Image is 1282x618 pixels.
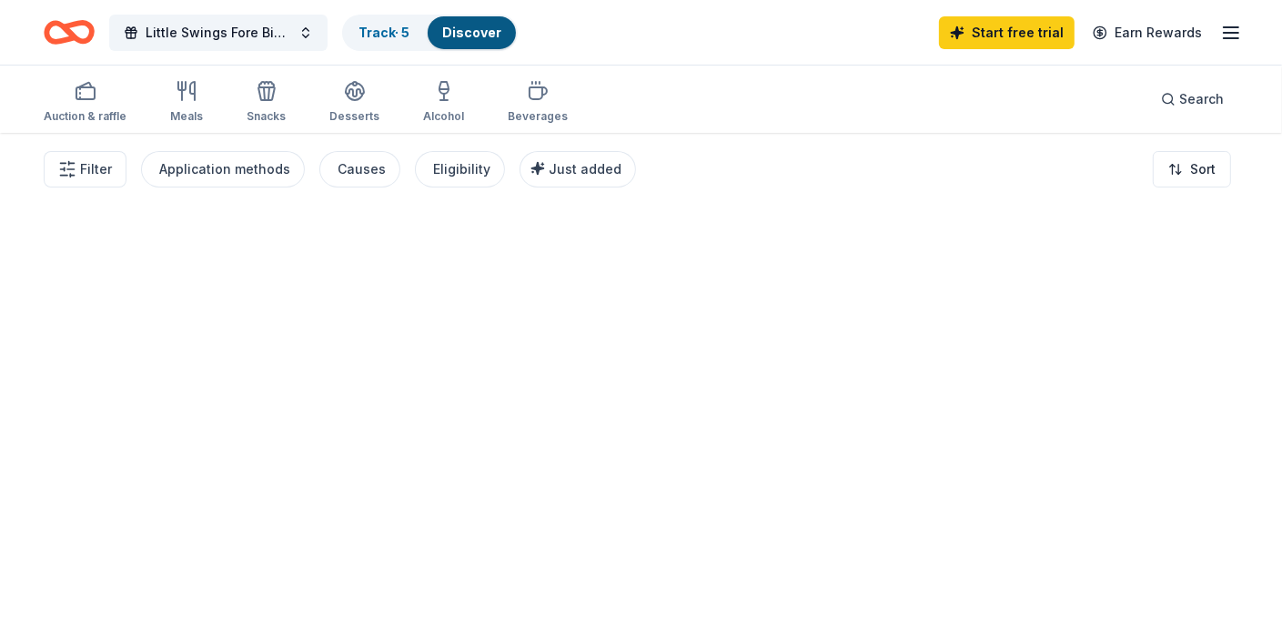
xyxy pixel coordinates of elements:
[433,158,490,180] div: Eligibility
[423,73,464,133] button: Alcohol
[247,109,286,124] div: Snacks
[423,109,464,124] div: Alcohol
[319,151,400,187] button: Causes
[415,151,505,187] button: Eligibility
[338,158,386,180] div: Causes
[141,151,305,187] button: Application methods
[44,11,95,54] a: Home
[549,161,621,177] span: Just added
[44,151,126,187] button: Filter
[1082,16,1213,49] a: Earn Rewards
[1179,88,1224,110] span: Search
[80,158,112,180] span: Filter
[508,73,568,133] button: Beverages
[170,109,203,124] div: Meals
[44,73,126,133] button: Auction & raffle
[159,158,290,180] div: Application methods
[247,73,286,133] button: Snacks
[1190,158,1216,180] span: Sort
[1146,81,1238,117] button: Search
[170,73,203,133] button: Meals
[520,151,636,187] button: Just added
[329,109,379,124] div: Desserts
[358,25,409,40] a: Track· 5
[109,15,328,51] button: Little Swings Fore Big Dreams Golf Tournament
[442,25,501,40] a: Discover
[342,15,518,51] button: Track· 5Discover
[1153,151,1231,187] button: Sort
[508,109,568,124] div: Beverages
[329,73,379,133] button: Desserts
[44,109,126,124] div: Auction & raffle
[146,22,291,44] span: Little Swings Fore Big Dreams Golf Tournament
[939,16,1075,49] a: Start free trial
